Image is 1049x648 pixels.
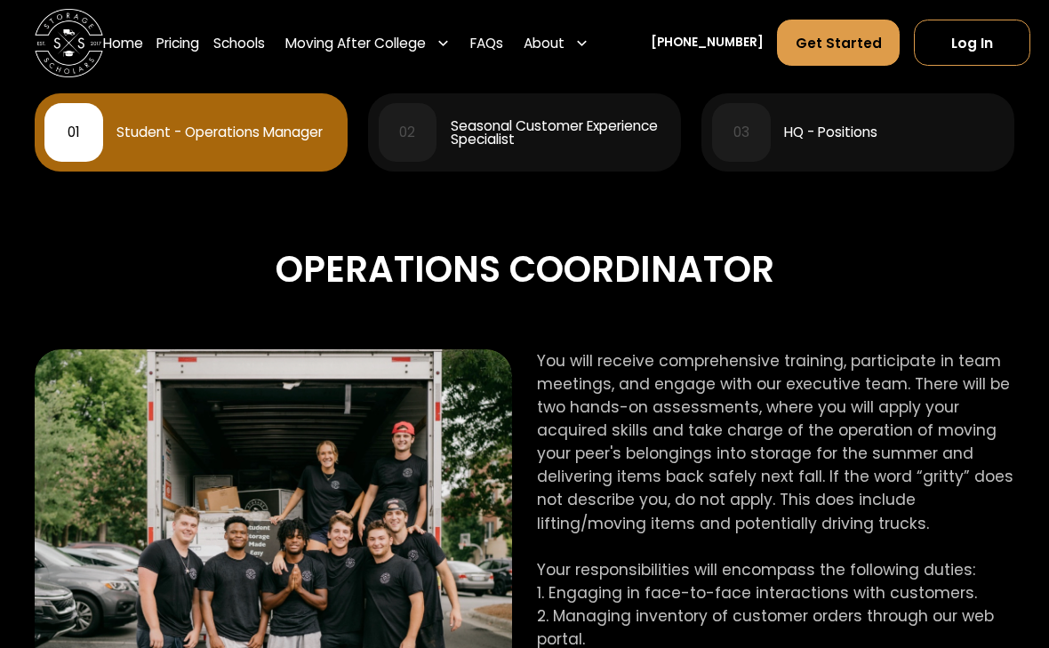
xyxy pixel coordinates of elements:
div: Seasonal Customer Experience Specialist [451,120,671,148]
a: Schools [213,19,265,67]
a: FAQs [470,19,503,67]
div: Moving After College [285,33,426,53]
div: Moving After College [278,19,456,67]
img: Storage Scholars main logo [35,9,103,77]
div: About [524,33,565,53]
div: 02 [399,126,415,140]
a: Home [103,19,143,67]
div: Operations Coordinator [35,242,1015,299]
a: Pricing [156,19,199,67]
div: 01 [68,126,80,140]
div: 03 [733,126,749,140]
a: home [35,9,103,77]
a: Log In [914,20,1030,66]
a: Get Started [777,20,900,66]
div: Student - Operations Manager [116,126,323,140]
div: HQ - Positions [784,126,877,140]
div: About [517,19,596,67]
a: [PHONE_NUMBER] [651,34,764,52]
